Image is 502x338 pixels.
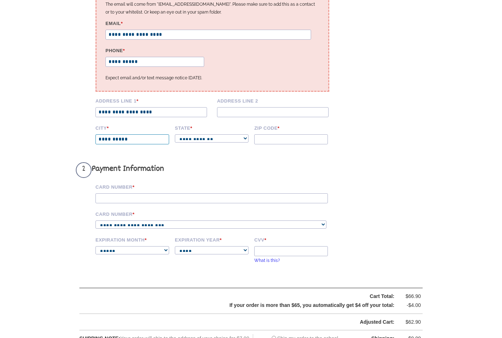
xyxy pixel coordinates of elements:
[175,236,249,243] label: Expiration Year
[98,318,394,327] div: Adjusted Cart:
[105,47,208,53] label: Phone
[105,20,319,26] label: Email
[399,318,421,327] div: $62.90
[95,236,170,243] label: Expiration Month
[95,124,170,131] label: City
[254,124,329,131] label: Zip code
[105,74,319,82] p: Expect email and/or text message notice [DATE].
[98,301,394,310] div: If your order is more than $65, you automatically get $4 off your total:
[95,210,339,217] label: Card Number
[76,162,339,178] h3: Payment Information
[105,0,319,16] p: The email will come from "[EMAIL_ADDRESS][DOMAIN_NAME]". Please make sure to add this as a contac...
[98,292,394,301] div: Cart Total:
[399,301,421,310] div: -$4.00
[217,97,334,104] label: Address Line 2
[95,183,339,190] label: Card Number
[76,162,92,178] span: 2
[399,292,421,301] div: $66.90
[254,258,280,263] a: What is this?
[254,236,329,243] label: CVV
[95,97,212,104] label: Address Line 1
[175,124,249,131] label: State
